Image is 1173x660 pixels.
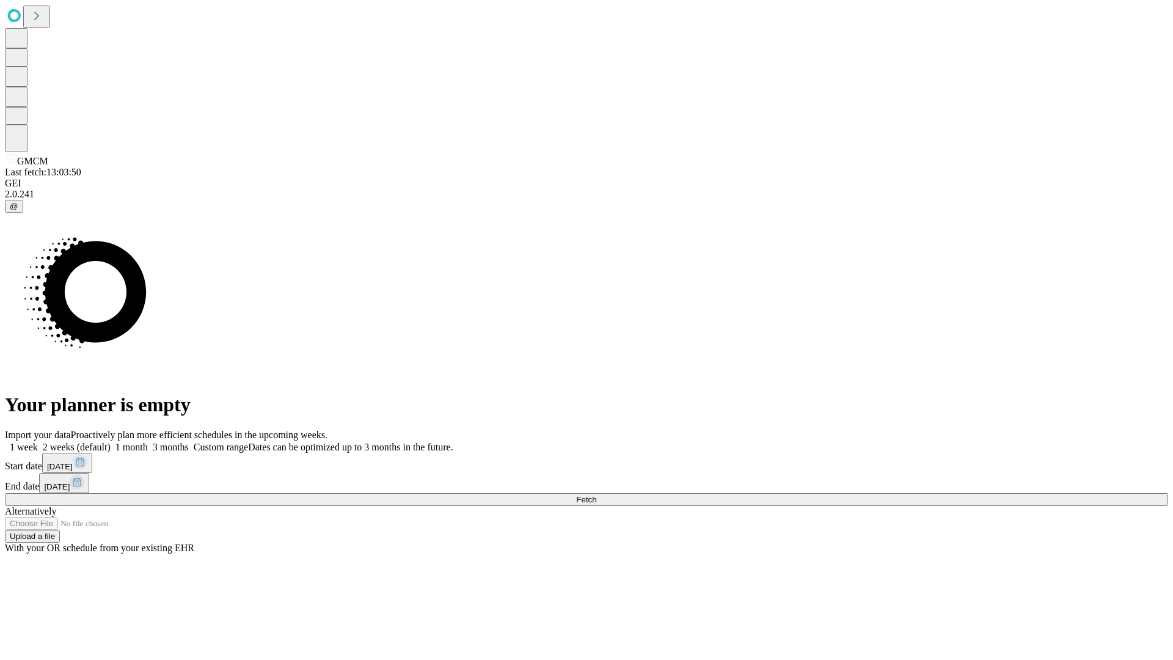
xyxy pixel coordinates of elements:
[5,167,81,177] span: Last fetch: 13:03:50
[5,530,60,543] button: Upload a file
[5,430,71,440] span: Import your data
[194,442,248,452] span: Custom range
[115,442,148,452] span: 1 month
[153,442,189,452] span: 3 months
[17,156,48,166] span: GMCM
[5,178,1168,189] div: GEI
[5,200,23,213] button: @
[43,442,111,452] span: 2 weeks (default)
[248,442,453,452] span: Dates can be optimized up to 3 months in the future.
[5,189,1168,200] div: 2.0.241
[39,473,89,493] button: [DATE]
[5,394,1168,416] h1: Your planner is empty
[5,473,1168,493] div: End date
[42,453,92,473] button: [DATE]
[47,462,73,471] span: [DATE]
[71,430,327,440] span: Proactively plan more efficient schedules in the upcoming weeks.
[10,442,38,452] span: 1 week
[44,482,70,491] span: [DATE]
[10,202,18,211] span: @
[5,453,1168,473] div: Start date
[576,495,596,504] span: Fetch
[5,493,1168,506] button: Fetch
[5,543,194,553] span: With your OR schedule from your existing EHR
[5,506,56,516] span: Alternatively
